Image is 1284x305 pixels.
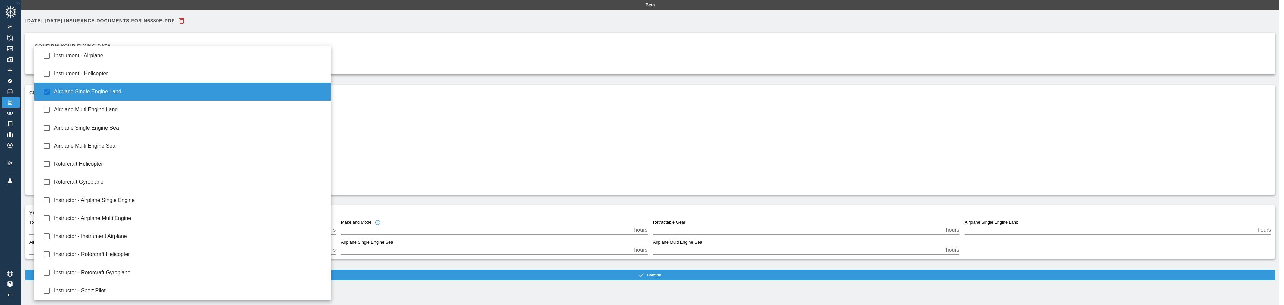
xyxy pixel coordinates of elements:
span: Instructor - Airplane Single Engine [54,196,325,204]
span: Rotorcraft Helicopter [54,160,325,168]
span: Instrument - Helicopter [54,70,325,78]
span: Instructor - Rotorcraft Helicopter [54,250,325,258]
span: Instructor - Sport Pilot [54,287,325,295]
span: Rotorcraft Gyroplane [54,178,325,186]
span: Airplane Multi Engine Land [54,106,325,114]
span: Instrument - Airplane [54,52,325,60]
span: Instructor - Airplane Multi Engine [54,214,325,222]
span: Airplane Single Engine Sea [54,124,325,132]
span: Instructor - Instrument Airplane [54,232,325,240]
span: Airplane Multi Engine Sea [54,142,325,150]
span: Instructor - Rotorcraft Gyroplane [54,269,325,277]
span: Airplane Single Engine Land [54,88,325,96]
